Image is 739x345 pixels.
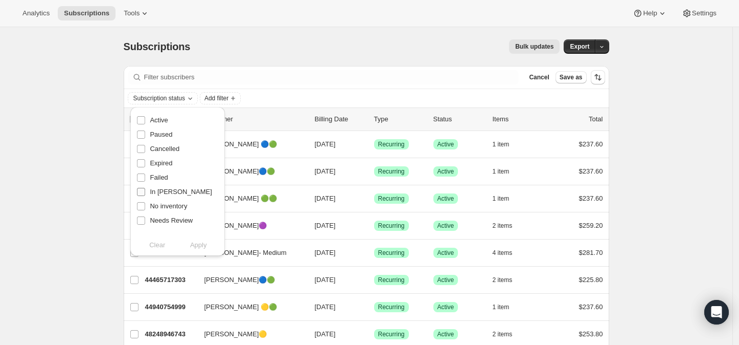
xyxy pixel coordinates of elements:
span: [PERSON_NAME]🔵🟢 [204,166,275,177]
span: $237.60 [579,303,603,311]
span: [DATE] [315,167,336,175]
p: Customer [204,114,307,124]
span: 1 item [493,167,510,176]
div: 44457656375[PERSON_NAME] 🔵🟢[DATE]SuccessRecurringSuccessActive1 item$237.60 [145,137,603,152]
span: 1 item [493,303,510,311]
p: 48248946743 [145,329,196,339]
button: Tools [118,6,156,20]
span: [DATE] [315,222,336,229]
span: $237.60 [579,195,603,202]
button: Subscriptions [58,6,116,20]
span: [PERSON_NAME] 🔵🟢 [204,139,278,149]
button: 2 items [493,327,524,341]
span: $237.60 [579,167,603,175]
span: 1 item [493,195,510,203]
button: [PERSON_NAME]🔵🟢 [198,272,301,288]
span: 1 item [493,140,510,148]
span: $225.80 [579,276,603,284]
span: 2 items [493,330,513,338]
span: [PERSON_NAME]- Medium [204,248,287,258]
button: [PERSON_NAME] 🟡🟢 [198,299,301,315]
button: Cancel [525,71,553,83]
button: [PERSON_NAME]🟡 [198,326,301,342]
span: [PERSON_NAME] 🟡🟢 [204,302,278,312]
span: $237.60 [579,140,603,148]
span: $281.70 [579,249,603,256]
span: Subscriptions [64,9,109,17]
span: $259.20 [579,222,603,229]
span: Active [437,222,454,230]
span: Recurring [378,303,405,311]
button: [PERSON_NAME]🔵🟢 [198,163,301,180]
span: Recurring [378,249,405,257]
span: Bulk updates [515,42,553,51]
input: Filter subscribers [144,70,519,84]
div: 51723829303[PERSON_NAME]- Medium[DATE]SuccessRecurringSuccessActive4 items$281.70 [145,246,603,260]
span: $253.80 [579,330,603,338]
span: [DATE] [315,249,336,256]
span: Needs Review [150,217,193,224]
span: Add filter [204,94,228,102]
div: 44460605495[PERSON_NAME]🔵🟢[DATE]SuccessRecurringSuccessActive1 item$237.60 [145,164,603,179]
span: Active [437,249,454,257]
p: Billing Date [315,114,366,124]
div: 56142102583[PERSON_NAME] 🟢🟢[DATE]SuccessRecurringSuccessActive1 item$237.60 [145,191,603,206]
span: [PERSON_NAME] 🟢🟢 [204,193,278,204]
span: Subscriptions [124,41,191,52]
span: Recurring [378,276,405,284]
span: Active [437,140,454,148]
span: 4 items [493,249,513,257]
span: Tools [124,9,140,17]
span: Help [643,9,657,17]
div: 44940754999[PERSON_NAME] 🟡🟢[DATE]SuccessRecurringSuccessActive1 item$237.60 [145,300,603,314]
span: In [PERSON_NAME] [150,188,212,196]
button: Help [627,6,673,20]
button: 1 item [493,191,521,206]
button: 1 item [493,164,521,179]
span: Recurring [378,167,405,176]
span: Active [437,330,454,338]
div: IDCustomerBilling DateTypeStatusItemsTotal [145,114,603,124]
p: 44940754999 [145,302,196,312]
p: 44465717303 [145,275,196,285]
button: [PERSON_NAME]- Medium [198,245,301,261]
span: Active [437,276,454,284]
button: [PERSON_NAME]🟣 [198,218,301,234]
button: 2 items [493,273,524,287]
span: Recurring [378,222,405,230]
span: Recurring [378,330,405,338]
span: [DATE] [315,303,336,311]
span: [PERSON_NAME]🔵🟢 [204,275,275,285]
button: [PERSON_NAME] 🟢🟢 [198,190,301,207]
span: Save as [560,73,583,81]
button: 2 items [493,219,524,233]
button: [PERSON_NAME] 🔵🟢 [198,136,301,153]
span: Failed [150,174,168,181]
button: 4 items [493,246,524,260]
button: Save as [556,71,587,83]
p: Total [589,114,603,124]
button: 1 item [493,137,521,152]
span: [DATE] [315,276,336,284]
div: 59561115703[PERSON_NAME]🟣[DATE]SuccessRecurringSuccessActive2 items$259.20 [145,219,603,233]
span: Subscription status [133,94,185,102]
span: [DATE] [315,195,336,202]
span: Active [150,116,168,124]
span: [PERSON_NAME]🟡 [204,329,267,339]
span: Paused [150,131,172,138]
span: Export [570,42,589,51]
span: 2 items [493,276,513,284]
button: Bulk updates [509,39,560,54]
span: [DATE] [315,330,336,338]
span: Settings [692,9,717,17]
span: No inventory [150,202,187,210]
span: Recurring [378,195,405,203]
span: Cancel [529,73,549,81]
div: Items [493,114,544,124]
div: 48248946743[PERSON_NAME]🟡[DATE]SuccessRecurringSuccessActive2 items$253.80 [145,327,603,341]
div: 44465717303[PERSON_NAME]🔵🟢[DATE]SuccessRecurringSuccessActive2 items$225.80 [145,273,603,287]
p: Status [433,114,484,124]
div: Type [374,114,425,124]
button: 1 item [493,300,521,314]
span: Cancelled [150,145,179,153]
